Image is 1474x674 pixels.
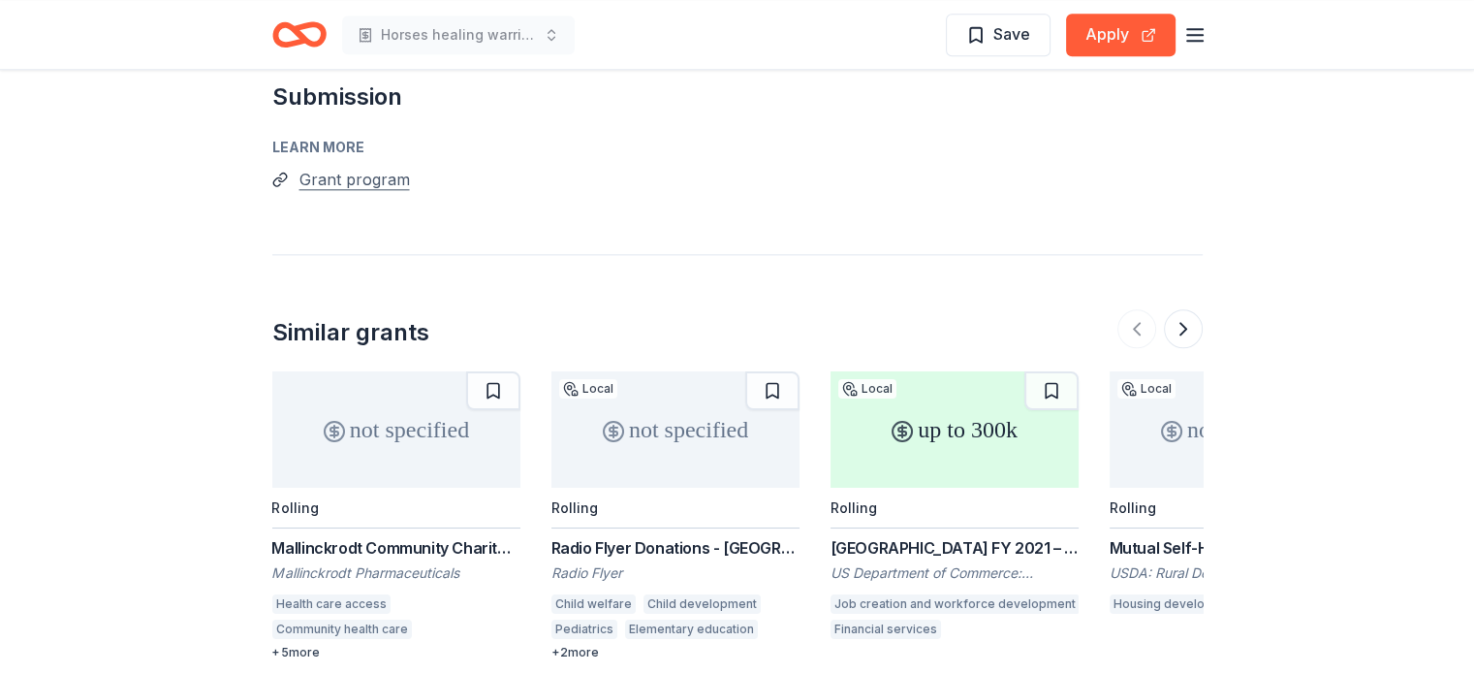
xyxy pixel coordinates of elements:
div: Radio Flyer [551,563,800,583]
div: Mutual Self-Help Housing Technical Assistance Grants in [US_STATE] [1110,536,1358,560]
button: Horses healing warriors [342,16,575,54]
a: Home [272,12,327,57]
div: + 5 more [272,645,520,660]
div: USDA: Rural Development (RD) [1110,563,1358,583]
div: Rolling [831,499,877,516]
div: Radio Flyer Donations - [GEOGRAPHIC_DATA] Giving [551,536,800,560]
div: not specified [272,371,520,488]
div: Pediatrics [551,620,617,639]
div: US Department of Commerce: Economic Development Administration (EDA) [831,563,1079,583]
a: up to 300kLocalRolling[GEOGRAPHIC_DATA] FY 2021 – FY 2023 EDA Planning and Local Technical Assist... [831,371,1079,645]
button: Save [946,14,1051,56]
div: up to 300k [831,371,1079,488]
span: Save [993,21,1030,47]
div: Housing development [1110,594,1245,614]
div: not specified [551,371,800,488]
div: [GEOGRAPHIC_DATA] FY 2021 – FY 2023 EDA Planning and Local Technical Assistance [831,536,1079,560]
div: Child welfare [551,594,636,614]
a: not specifiedLocalRollingMutual Self-Help Housing Technical Assistance Grants in [US_STATE]USDA: ... [1110,371,1358,620]
div: Child development [643,594,761,614]
a: not specifiedLocalRollingRadio Flyer Donations - [GEOGRAPHIC_DATA] GivingRadio FlyerChild welfare... [551,371,800,660]
div: Similar grants [272,317,429,348]
div: Local [559,379,617,399]
div: not specified [1110,371,1358,488]
div: Health care access [272,594,391,614]
div: Rolling [272,499,319,516]
div: Community health care [272,620,412,639]
div: Learn more [272,136,1203,159]
div: + 2 more [551,645,800,660]
div: Mallinckrodt Community Charitable Giving Program [272,536,520,560]
div: Elementary education [625,620,758,639]
div: Local [1117,379,1176,399]
div: Local [838,379,896,399]
button: Grant program [299,167,410,192]
a: not specifiedRollingMallinckrodt Community Charitable Giving ProgramMallinckrodt PharmaceuticalsH... [272,371,520,660]
div: Job creation and workforce development [831,594,1080,614]
div: Rolling [551,499,598,516]
h2: Submission [272,81,1203,112]
button: Apply [1066,14,1176,56]
div: Rolling [1110,499,1156,516]
span: Horses healing warriors [381,23,536,47]
div: Financial services [831,620,941,639]
div: Mallinckrodt Pharmaceuticals [272,563,520,583]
